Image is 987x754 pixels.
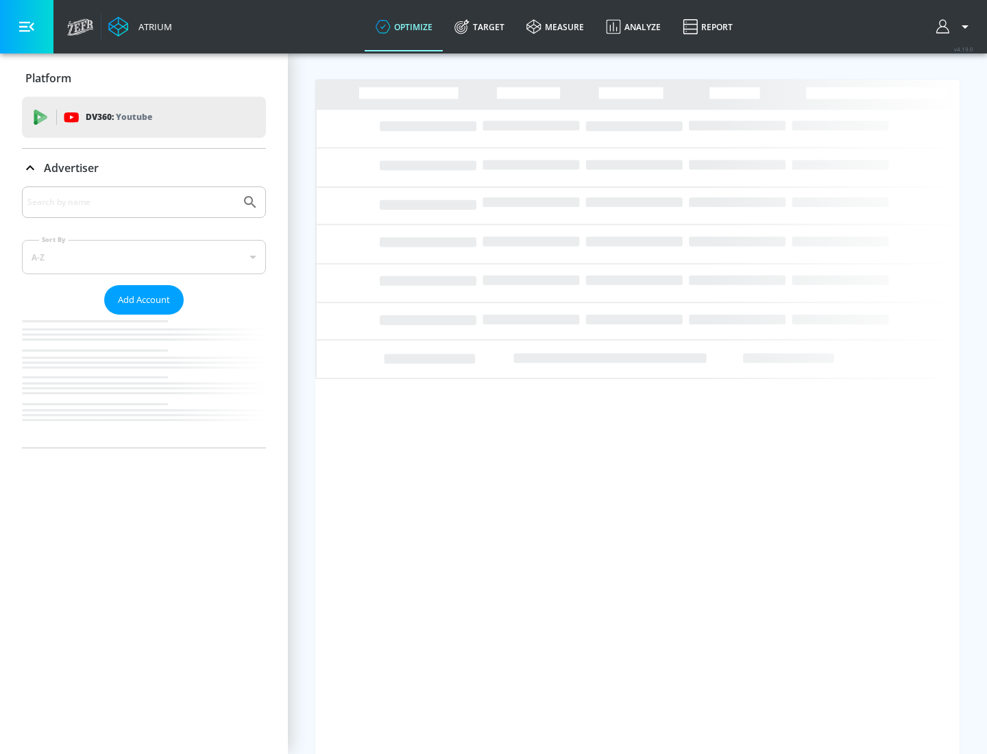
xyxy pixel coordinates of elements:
[443,2,515,51] a: Target
[22,59,266,97] div: Platform
[25,71,71,86] p: Platform
[104,285,184,315] button: Add Account
[515,2,595,51] a: measure
[22,315,266,448] nav: list of Advertiser
[116,110,152,124] p: Youtube
[108,16,172,37] a: Atrium
[22,149,266,187] div: Advertiser
[86,110,152,125] p: DV360:
[118,292,170,308] span: Add Account
[22,186,266,448] div: Advertiser
[954,45,973,53] span: v 4.19.0
[672,2,744,51] a: Report
[27,193,235,211] input: Search by name
[22,240,266,274] div: A-Z
[365,2,443,51] a: optimize
[133,21,172,33] div: Atrium
[22,97,266,138] div: DV360: Youtube
[39,235,69,244] label: Sort By
[44,160,99,175] p: Advertiser
[595,2,672,51] a: Analyze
